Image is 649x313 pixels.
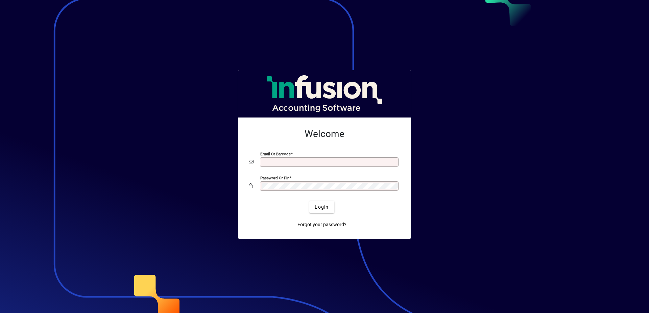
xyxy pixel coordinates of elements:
[260,152,291,156] mat-label: Email or Barcode
[315,204,329,211] span: Login
[297,221,346,228] span: Forgot your password?
[295,218,349,231] a: Forgot your password?
[260,176,289,180] mat-label: Password or Pin
[309,201,334,213] button: Login
[249,128,400,140] h2: Welcome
